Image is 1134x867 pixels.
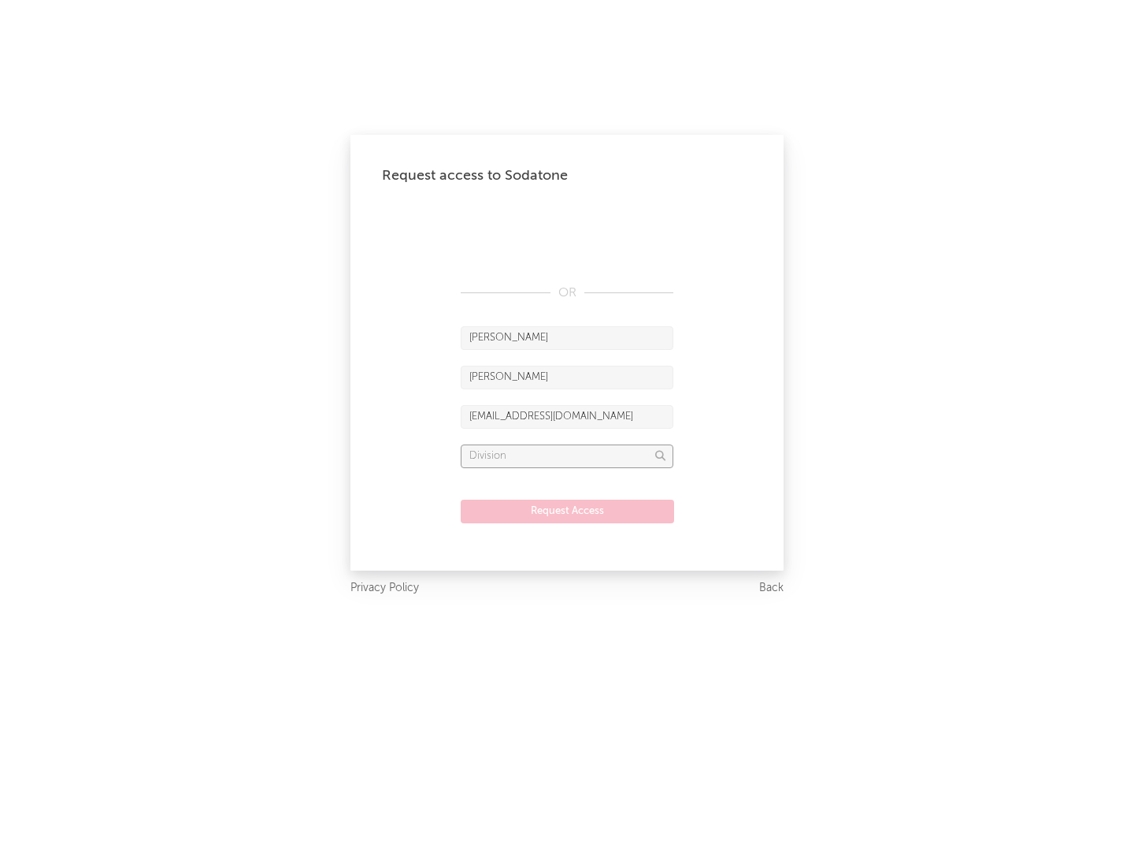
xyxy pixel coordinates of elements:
a: Privacy Policy [350,579,419,598]
input: Email [461,405,673,429]
div: Request access to Sodatone [382,166,752,185]
button: Request Access [461,500,674,523]
div: OR [461,284,673,303]
input: Division [461,445,673,468]
input: First Name [461,326,673,350]
a: Back [759,579,784,598]
input: Last Name [461,366,673,389]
